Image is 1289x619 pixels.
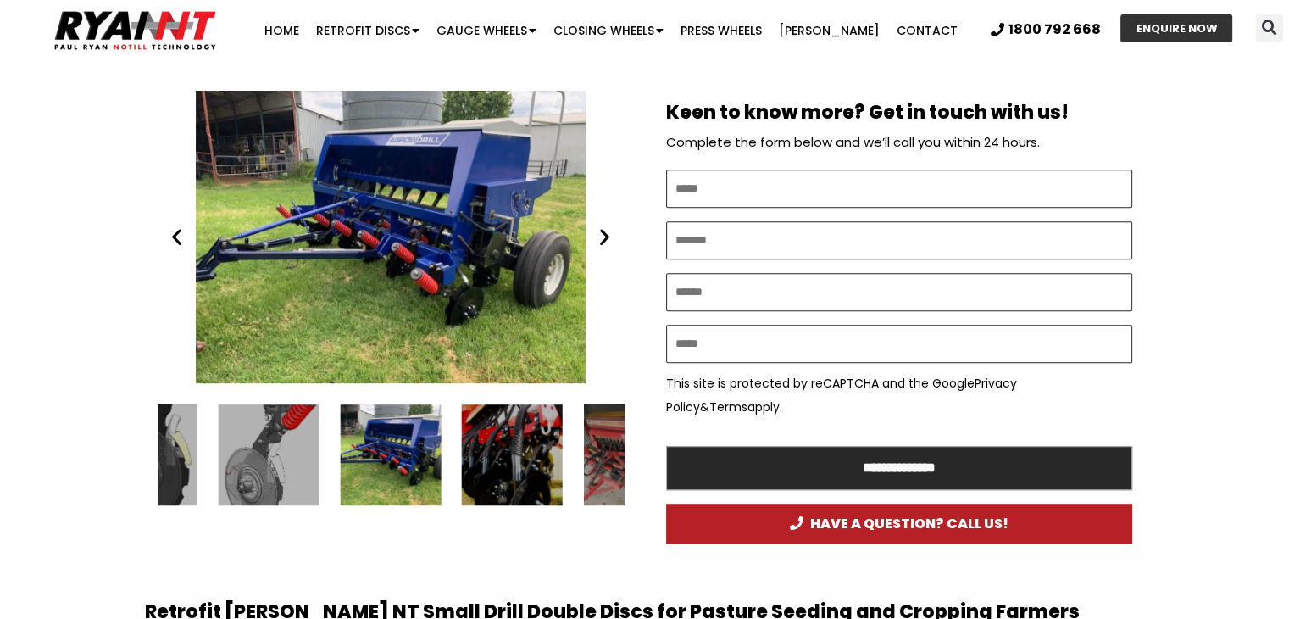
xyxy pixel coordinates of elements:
[770,14,888,47] a: [PERSON_NAME]
[51,4,220,57] img: Ryan NT logo
[158,91,624,383] div: RYAN NT Agrowdrill Retrofit Double Discs small farm disc seeder bar
[594,226,615,248] div: Next slide
[545,14,672,47] a: Closing Wheels
[1120,14,1232,42] a: ENQUIRE NOW
[158,91,624,383] div: 6 / 15
[158,91,624,383] div: Slides
[666,131,1132,154] p: Complete the form below and we’ll call you within 24 hours.
[340,404,441,505] div: 6 / 15
[1136,23,1217,34] span: ENQUIRE NOW
[888,14,966,47] a: Contact
[666,371,1132,419] p: This site is protected by reCAPTCHA and the Google & apply.
[672,14,770,47] a: Press Wheels
[666,103,1132,122] h2: Keen to know more? Get in touch with us!
[584,404,685,505] div: 8 / 15
[790,516,1008,531] span: HAVE A QUESTION? CALL US!
[428,14,545,47] a: Gauge Wheels
[218,404,319,505] div: 5 / 15
[991,23,1101,36] a: 1800 792 668
[166,226,187,248] div: Previous slide
[256,14,308,47] a: Home
[1008,23,1101,36] span: 1800 792 668
[158,404,624,505] div: Slides Slides
[709,399,747,415] a: Terms
[340,404,441,505] div: RYAN NT Agrowdrill Retrofit Double Discs small farm disc seeder bar
[250,14,972,47] nav: Menu
[308,14,428,47] a: Retrofit Discs
[666,504,1132,544] a: HAVE A QUESTION? CALL US!
[1256,14,1283,42] div: Search
[462,404,563,505] div: 7 / 15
